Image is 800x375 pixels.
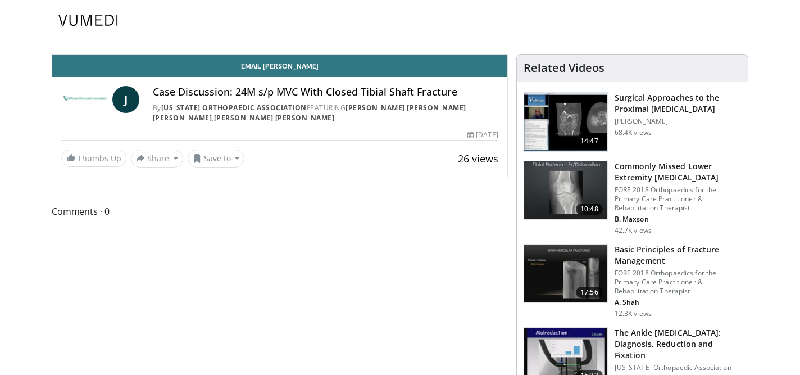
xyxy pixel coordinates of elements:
[52,204,508,219] span: Comments 0
[615,298,741,307] p: Anjan Shah
[524,61,604,75] h4: Related Videos
[524,161,741,235] a: 10:48 Commonly Missed Lower Extremity [MEDICAL_DATA] FORE 2018 Orthopaedics for the Primary Care ...
[407,103,466,112] a: [PERSON_NAME]
[524,161,607,220] img: 4aa379b6-386c-4fb5-93ee-de5617843a87.150x105_q85_crop-smart_upscale.jpg
[112,86,139,113] a: J
[58,15,118,26] img: VuMedi Logo
[61,86,108,113] img: California Orthopaedic Association
[615,226,652,235] p: 42.7K views
[615,186,741,213] p: FORE 2018 Orthopaedics for the Primary Care Practitioner & Rehabilitation Therapist
[161,103,307,112] a: [US_STATE] Orthopaedic Association
[524,245,607,303] img: bc1996f8-a33c-46db-95f7-836c2427973f.150x105_q85_crop-smart_upscale.jpg
[188,150,245,168] button: Save to
[524,244,741,318] a: 17:56 Basic Principles of Fracture Management FORE 2018 Orthopaedics for the Primary Care Practit...
[615,161,741,183] h3: Commonly Missed Lower Extremity [MEDICAL_DATA]
[576,204,603,215] span: 10:48
[615,244,741,266] h3: Basic Principles of Fracture Management
[615,92,741,115] h3: Surgical Approaches to the Proximal [MEDICAL_DATA]
[153,103,498,123] div: By FEATURING , , , ,
[615,363,741,372] p: [US_STATE] Orthopaedic Association
[615,269,741,296] p: FORE 2018 Orthopaedics for the Primary Care Practitioner & Rehabilitation Therapist
[131,150,183,168] button: Share
[615,117,741,126] p: [PERSON_NAME]
[214,113,274,123] a: [PERSON_NAME]
[467,130,498,140] div: [DATE]
[576,135,603,147] span: 14:47
[458,152,498,165] span: 26 views
[615,128,652,137] p: 68.4K views
[524,92,741,152] a: 14:47 Surgical Approaches to the Proximal [MEDICAL_DATA] [PERSON_NAME] 68.4K views
[615,309,652,318] p: 12.3K views
[52,55,507,77] a: Email [PERSON_NAME]
[346,103,405,112] a: [PERSON_NAME]
[576,287,603,298] span: 17:56
[615,215,741,224] p: Benjamin Maxson
[61,150,126,167] a: Thumbs Up
[153,113,212,123] a: [PERSON_NAME]
[275,113,335,123] a: [PERSON_NAME]
[615,327,741,361] h3: The Ankle [MEDICAL_DATA]: Diagnosis, Reduction and Fixation
[524,93,607,151] img: DA_UIUPltOAJ8wcH4xMDoxOjB1O8AjAz.150x105_q85_crop-smart_upscale.jpg
[153,86,498,98] h4: Case Discussion: 24M s/p MVC With Closed Tibial Shaft Fracture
